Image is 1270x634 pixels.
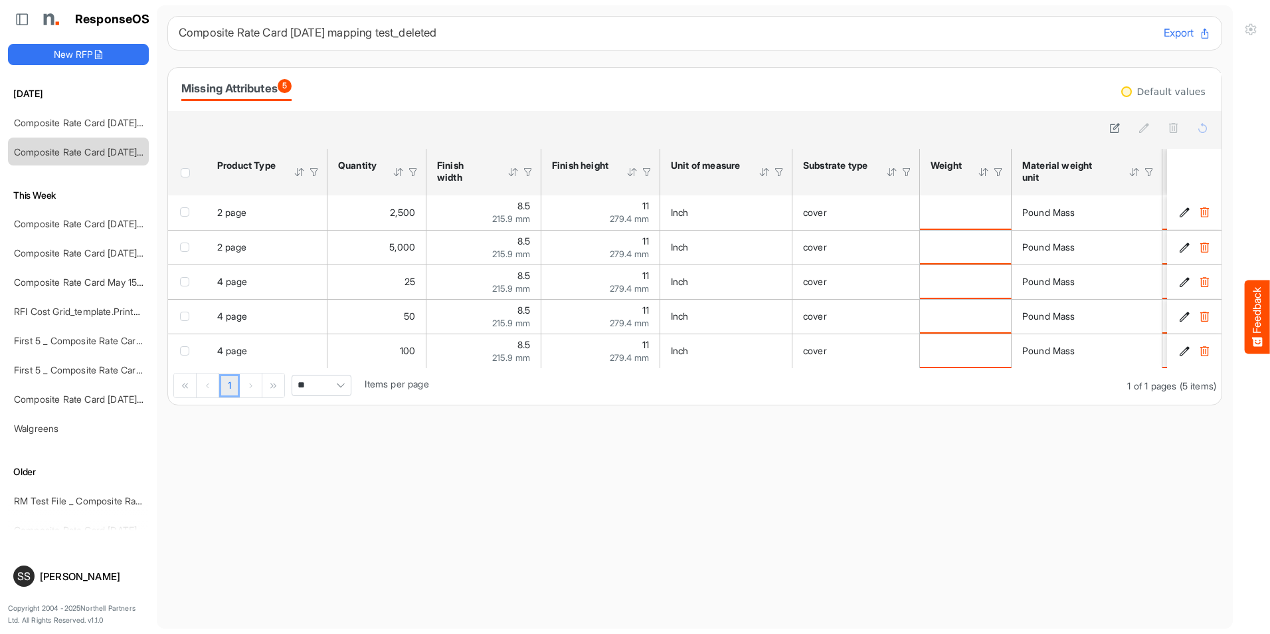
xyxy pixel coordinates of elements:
span: Inch [671,345,689,356]
td: 11 is template cell Column Header httpsnorthellcomontologiesmapping-rulesmaterialhasmaterialweight [541,230,660,264]
td: cover is template cell Column Header httpsnorthellcomontologiesmapping-rulesproducthaspagecount [792,334,920,368]
div: Filter Icon [522,166,534,178]
span: 8.5 [517,200,530,211]
td: 11 is template cell Column Header httpsnorthellcomontologiesmapping-rulesmaterialhasmaterialweight [541,299,660,334]
td: 4 page is template cell Column Header httpsnorthellcomontologiesmapping-rulesorderhasquantity [207,264,327,299]
span: 5,000 [389,241,415,253]
button: Export [1164,25,1211,42]
td: 8.5 is template cell Column Header httpsnorthellcomontologiesmapping-rulesmeasurementhasfinishsiz... [426,264,541,299]
td: cover is template cell Column Header httpsnorthellcomontologiesmapping-rulesproducthaspagecount [792,195,920,230]
td: c97048a4-adc0-4ef8-b30d-c39dcc613a96 is template cell Column Header [1167,195,1224,230]
span: 11 [642,200,649,211]
td: Pound Mass is template cell Column Header httpsnorthellcomontologiesmapping-rulesorderhasfinished... [1012,299,1162,334]
td: 2 page is template cell Column Header httpsnorthellcomontologiesmapping-rulesorderhasquantity [207,195,327,230]
button: Delete [1198,310,1211,323]
span: 4 page [217,310,247,322]
td: 25 is template cell Column Header httpsnorthellcomontologiesmapping-rulesmeasurementhasfinishsize... [327,264,426,299]
span: 11 [642,270,649,281]
span: 215.9 mm [492,249,530,259]
h6: Older [8,465,149,479]
a: RFI Cost Grid_template.Prints and warehousing [14,306,214,317]
td: 2 page is template cell Column Header httpsnorthellcomontologiesmapping-rulesorderhasquantity [207,230,327,264]
button: Edit [1178,275,1191,288]
div: Go to last page [262,373,284,397]
div: Filter Icon [407,166,419,178]
td: Pound Mass is template cell Column Header httpsnorthellcomontologiesmapping-rulesorderhasfinished... [1012,264,1162,299]
span: Inch [671,310,689,322]
button: Feedback [1245,280,1270,354]
td: e026e7b9-f3f2-415d-9655-b196d3de54ff is template cell Column Header [1167,334,1224,368]
button: Edit [1178,344,1191,358]
td: 8.5 is template cell Column Header httpsnorthellcomontologiesmapping-rulesmeasurementhasfinishsiz... [426,334,541,368]
div: Unit of measure [671,159,741,171]
div: Go to previous page [197,373,219,397]
td: a197e9b7-8d95-4275-8964-74991b9c85c3 is template cell Column Header [1167,264,1224,299]
td: Inch is template cell Column Header httpsnorthellcomontologiesmapping-rulesmaterialhassubstratema... [660,195,792,230]
span: Pound Mass [1022,345,1075,356]
span: Pound Mass [1022,241,1075,253]
span: 4 page [217,345,247,356]
span: 279.4 mm [610,352,649,363]
div: Material weight unit [1022,159,1111,183]
td: Inch is template cell Column Header httpsnorthellcomontologiesmapping-rulesmaterialhassubstratema... [660,334,792,368]
td: checkbox [168,264,207,299]
button: Delete [1198,241,1211,254]
span: cover [803,276,827,287]
span: 8.5 [517,270,530,281]
h6: This Week [8,188,149,203]
span: Inch [671,276,689,287]
span: Inch [671,207,689,218]
div: Go to next page [240,373,262,397]
span: cover [803,310,827,322]
span: Items per page [365,378,428,389]
td: checkbox [168,230,207,264]
a: Composite Rate Card [DATE] mapping test [14,218,195,229]
td: 11 is template cell Column Header httpsnorthellcomontologiesmapping-rulesmaterialhasmaterialweight [541,195,660,230]
button: Delete [1198,275,1211,288]
a: First 5 _ Composite Rate Card [DATE] [14,364,173,375]
div: Filter Icon [992,166,1004,178]
button: New RFP [8,44,149,65]
span: 11 [642,235,649,247]
td: checkbox [168,334,207,368]
a: Composite Rate Card [DATE] mapping test_deleted [14,146,231,158]
a: Composite Rate Card May 15-2 [14,276,147,288]
td: 8.5 is template cell Column Header httpsnorthellcomontologiesmapping-rulesmeasurementhasfinishsiz... [426,230,541,264]
td: Pound Mass is template cell Column Header httpsnorthellcomontologiesmapping-rulesorderhasfinished... [1012,195,1162,230]
p: Copyright 2004 - 2025 Northell Partners Ltd. All Rights Reserved. v 1.1.0 [8,603,149,626]
td: 11 is template cell Column Header httpsnorthellcomontologiesmapping-rulesmaterialhasmaterialweight [541,264,660,299]
span: 8.5 [517,235,530,247]
span: 8.5 [517,304,530,316]
span: 11 [642,339,649,350]
button: Delete [1198,206,1211,219]
td: Inch is template cell Column Header httpsnorthellcomontologiesmapping-rulesmaterialhassubstratema... [660,299,792,334]
div: Filter Icon [641,166,653,178]
td: c6d6ca8f-48ad-40a9-9403-baffcd1ae87e is template cell Column Header [1167,230,1224,264]
div: Go to first page [174,373,197,397]
td: is template cell Column Header httpsnorthellcomontologiesmapping-rulesorderhasnumberofversions [920,299,1012,334]
td: is template cell Column Header httpsnorthellcomontologiesmapping-rulesorderhasnumberofversions [920,195,1012,230]
td: is template cell Column Header httpsnorthellcomontologiesmapping-rulesorderhasnumberofversions [920,230,1012,264]
td: 5000 is template cell Column Header httpsnorthellcomontologiesmapping-rulesmeasurementhasfinishsi... [327,230,426,264]
td: checkbox [168,195,207,230]
span: 2,500 [390,207,415,218]
div: Finish width [437,159,490,183]
span: 215.9 mm [492,352,530,363]
a: RM Test File _ Composite Rate Card [DATE] [14,495,199,506]
span: 279.4 mm [610,213,649,224]
span: (5 items) [1180,380,1216,391]
a: Composite Rate Card [DATE] mapping test_deleted [14,117,231,128]
td: cover is template cell Column Header httpsnorthellcomontologiesmapping-rulesproducthaspagecount [792,299,920,334]
div: Filter Icon [1143,166,1155,178]
div: Substrate type [803,159,869,171]
span: 215.9 mm [492,213,530,224]
td: Inch is template cell Column Header httpsnorthellcomontologiesmapping-rulesmaterialhassubstratema... [660,230,792,264]
span: 50 [404,310,415,322]
h6: [DATE] [8,86,149,101]
div: Filter Icon [901,166,913,178]
td: 4 page is template cell Column Header httpsnorthellcomontologiesmapping-rulesorderhasquantity [207,334,327,368]
div: Weight [931,159,960,171]
span: Pound Mass [1022,310,1075,322]
span: 279.4 mm [610,318,649,328]
button: Delete [1198,344,1211,358]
